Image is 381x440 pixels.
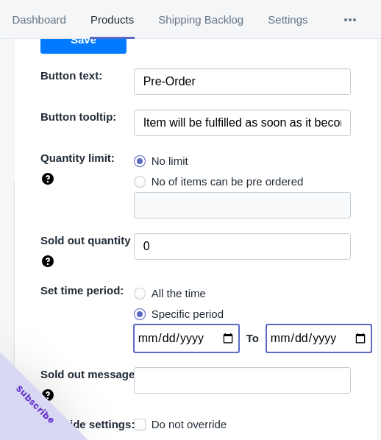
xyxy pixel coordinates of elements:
[40,234,130,246] span: Sold out quantity
[12,1,66,39] span: Dashboard
[268,1,308,39] span: Settings
[152,307,224,322] span: Specific period
[40,26,127,54] button: Save
[71,34,96,46] span: Save
[152,154,188,168] span: No limit
[40,69,102,82] span: Button text:
[152,417,227,432] span: Do not override
[158,1,244,39] span: Shipping Backlog
[40,368,138,380] span: Sold out message:
[152,174,304,189] span: No of items can be pre ordered
[320,1,380,39] button: More tabs
[13,383,57,427] span: Subscribe
[40,284,124,297] span: Set time period:
[246,332,259,344] span: To
[90,1,134,39] span: Products
[152,286,206,301] span: All the time
[40,152,115,164] span: Quantity limit:
[40,110,116,123] span: Button tooltip:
